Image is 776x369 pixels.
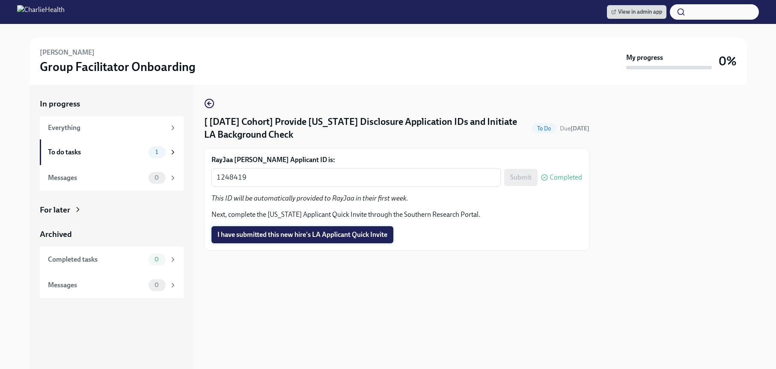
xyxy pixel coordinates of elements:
span: Completed [550,174,582,181]
a: Archived [40,229,184,240]
a: Messages0 [40,165,184,191]
span: View in admin app [611,8,662,16]
div: Everything [48,123,166,133]
strong: [DATE] [571,125,589,132]
div: To do tasks [48,148,145,157]
span: 0 [149,174,164,181]
h6: [PERSON_NAME] [40,48,95,57]
textarea: 1248419 [217,172,496,183]
span: 0 [149,256,164,263]
div: For later [40,204,70,215]
div: Messages [48,173,145,183]
span: To Do [532,125,556,132]
p: Next, complete the [US_STATE] Applicant Quick Invite through the Southern Research Portal. [211,210,582,219]
span: September 10th, 2025 10:00 [560,124,589,133]
strong: My progress [626,53,663,62]
span: 0 [149,282,164,288]
button: I have submitted this new hire's LA Applicant Quick Invite [211,226,393,243]
span: 1 [150,149,163,155]
div: Messages [48,280,145,290]
a: In progress [40,98,184,109]
a: Completed tasks0 [40,247,184,272]
span: I have submitted this new hire's LA Applicant Quick Invite [217,230,387,239]
h4: [ [DATE] Cohort] Provide [US_STATE] Disclosure Application IDs and Initiate LA Background Check [204,115,529,141]
a: Everything [40,116,184,139]
a: For later [40,204,184,215]
img: CharlieHealth [17,5,65,19]
label: RayJaa [PERSON_NAME] Applicant ID is: [211,155,582,165]
div: Completed tasks [48,255,145,264]
h3: 0% [719,53,737,69]
em: This ID will be automatically provided to RayJaa in their first week. [211,194,408,202]
a: View in admin app [607,5,666,19]
a: To do tasks1 [40,139,184,165]
span: Due [560,125,589,132]
a: Messages0 [40,272,184,298]
h3: Group Facilitator Onboarding [40,59,196,74]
